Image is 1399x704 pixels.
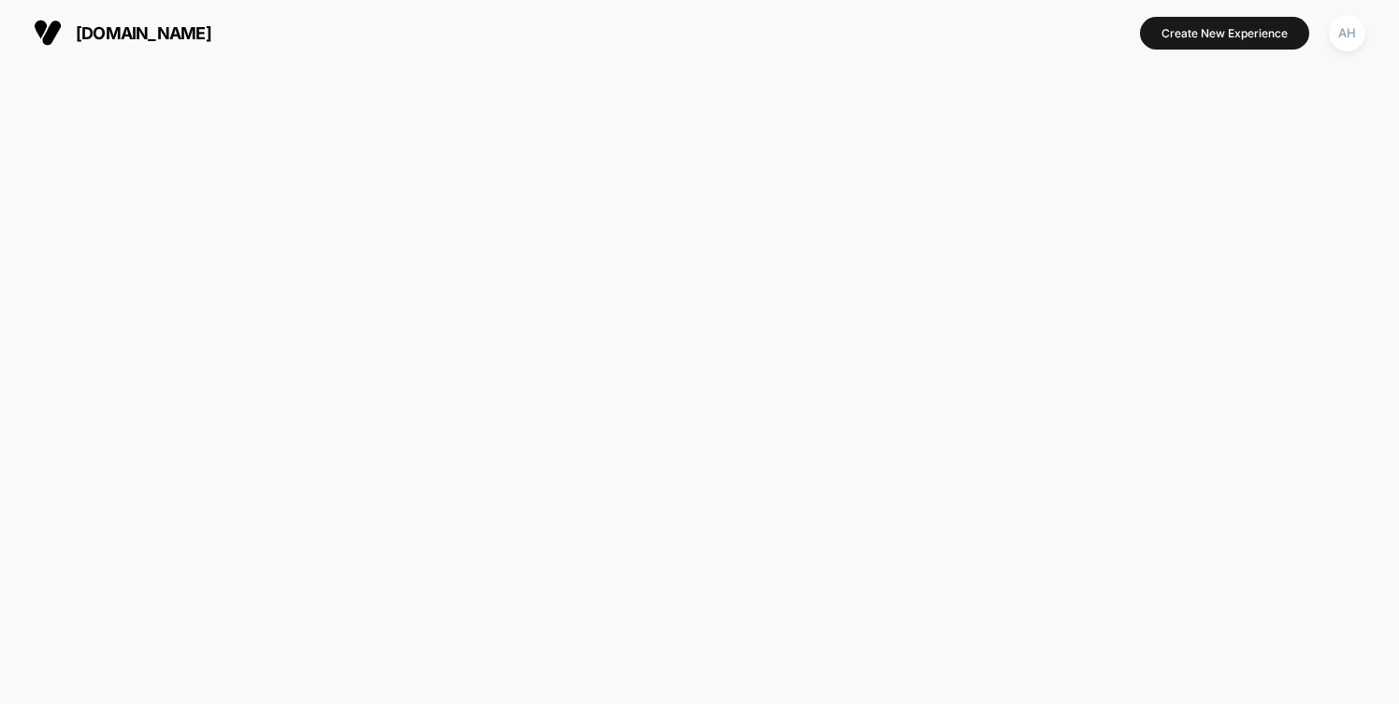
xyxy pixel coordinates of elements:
[1323,14,1371,52] button: AH
[76,23,211,43] span: [DOMAIN_NAME]
[34,19,62,47] img: Visually logo
[28,18,217,48] button: [DOMAIN_NAME]
[1140,17,1309,50] button: Create New Experience
[1329,15,1365,51] div: AH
